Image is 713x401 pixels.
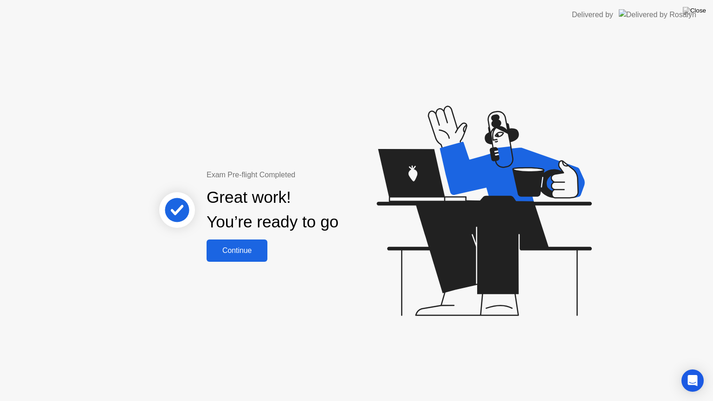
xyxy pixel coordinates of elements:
[207,185,338,234] div: Great work! You’re ready to go
[572,9,613,20] div: Delivered by
[207,169,398,181] div: Exam Pre-flight Completed
[683,7,706,14] img: Close
[619,9,696,20] img: Delivered by Rosalyn
[207,239,267,262] button: Continue
[209,246,265,255] div: Continue
[681,369,704,392] div: Open Intercom Messenger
